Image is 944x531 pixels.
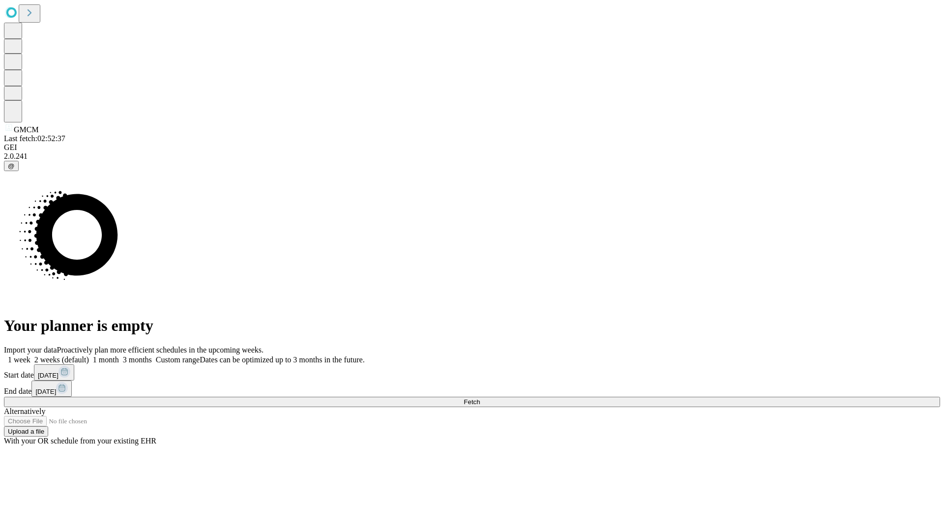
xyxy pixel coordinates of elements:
[4,381,940,397] div: End date
[38,372,59,379] span: [DATE]
[4,364,940,381] div: Start date
[34,364,74,381] button: [DATE]
[4,134,65,143] span: Last fetch: 02:52:37
[464,398,480,406] span: Fetch
[31,381,72,397] button: [DATE]
[35,388,56,395] span: [DATE]
[156,355,200,364] span: Custom range
[8,162,15,170] span: @
[4,161,19,171] button: @
[4,317,940,335] h1: Your planner is empty
[4,397,940,407] button: Fetch
[34,355,89,364] span: 2 weeks (default)
[8,355,30,364] span: 1 week
[57,346,264,354] span: Proactively plan more efficient schedules in the upcoming weeks.
[123,355,152,364] span: 3 months
[4,426,48,437] button: Upload a file
[4,152,940,161] div: 2.0.241
[14,125,39,134] span: GMCM
[4,437,156,445] span: With your OR schedule from your existing EHR
[4,346,57,354] span: Import your data
[4,407,45,415] span: Alternatively
[4,143,940,152] div: GEI
[200,355,364,364] span: Dates can be optimized up to 3 months in the future.
[93,355,119,364] span: 1 month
